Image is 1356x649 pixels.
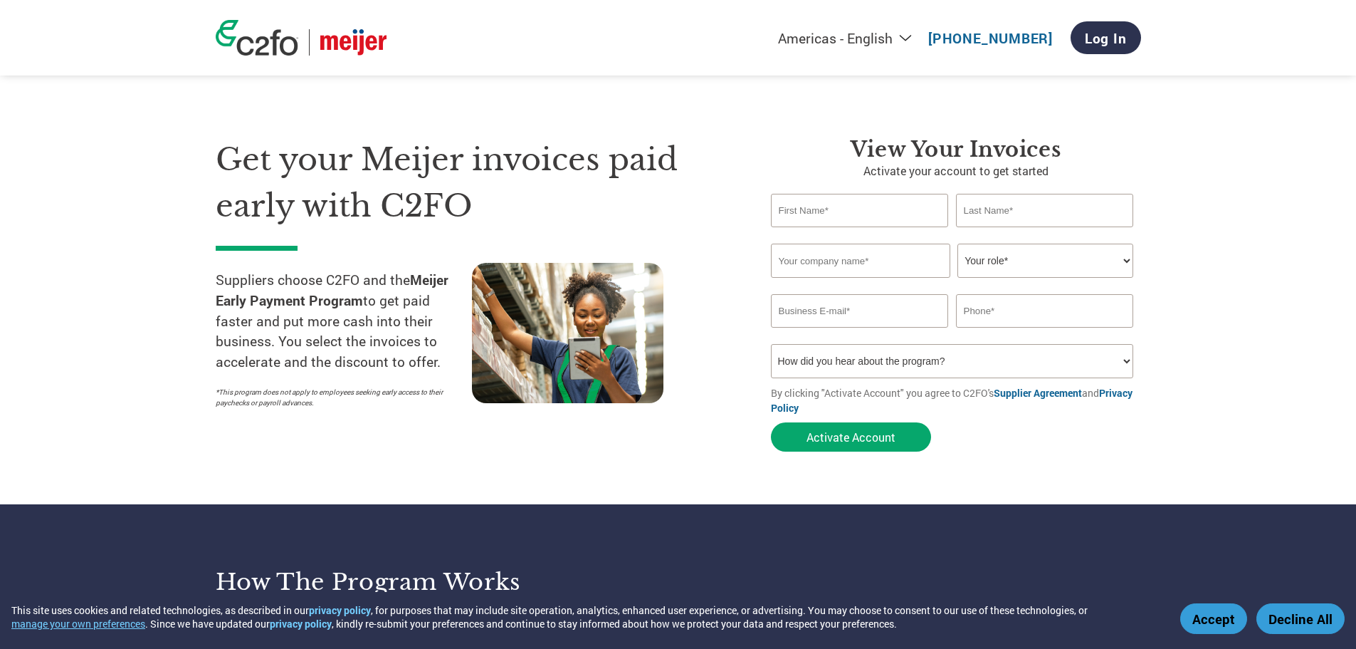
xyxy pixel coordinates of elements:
a: [PHONE_NUMBER] [928,29,1053,47]
p: By clicking "Activate Account" you agree to C2FO's and [771,385,1141,415]
a: Log In [1071,21,1141,54]
div: This site uses cookies and related technologies, as described in our , for purposes that may incl... [11,603,1160,630]
a: privacy policy [270,617,332,630]
input: Invalid Email format [771,294,949,328]
a: privacy policy [309,603,371,617]
h1: Get your Meijer invoices paid early with C2FO [216,137,728,229]
p: Suppliers choose C2FO and the to get paid faster and put more cash into their business. You selec... [216,270,472,373]
input: Your company name* [771,244,950,278]
button: manage your own preferences [11,617,145,630]
img: c2fo logo [216,20,298,56]
div: Invalid company name or company name is too long [771,279,1134,289]
button: Activate Account [771,422,931,452]
a: Privacy Policy [771,386,1132,415]
h3: View Your Invoices [771,137,1141,162]
p: Activate your account to get started [771,162,1141,180]
div: Invalid last name or last name is too long [956,229,1134,238]
div: Invalid first name or first name is too long [771,229,949,238]
div: Inavlid Email Address [771,329,949,338]
p: *This program does not apply to employees seeking early access to their paychecks or payroll adva... [216,387,458,408]
button: Decline All [1256,603,1345,634]
strong: Meijer Early Payment Program [216,271,448,309]
img: supply chain worker [472,263,663,403]
div: Inavlid Phone Number [956,329,1134,338]
select: Title/Role [957,244,1133,278]
h3: How the program works [216,568,661,596]
input: Last Name* [956,194,1134,227]
button: Accept [1180,603,1247,634]
img: Meijer [320,29,387,56]
input: First Name* [771,194,949,227]
a: Supplier Agreement [994,386,1082,400]
input: Phone* [956,294,1134,328]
